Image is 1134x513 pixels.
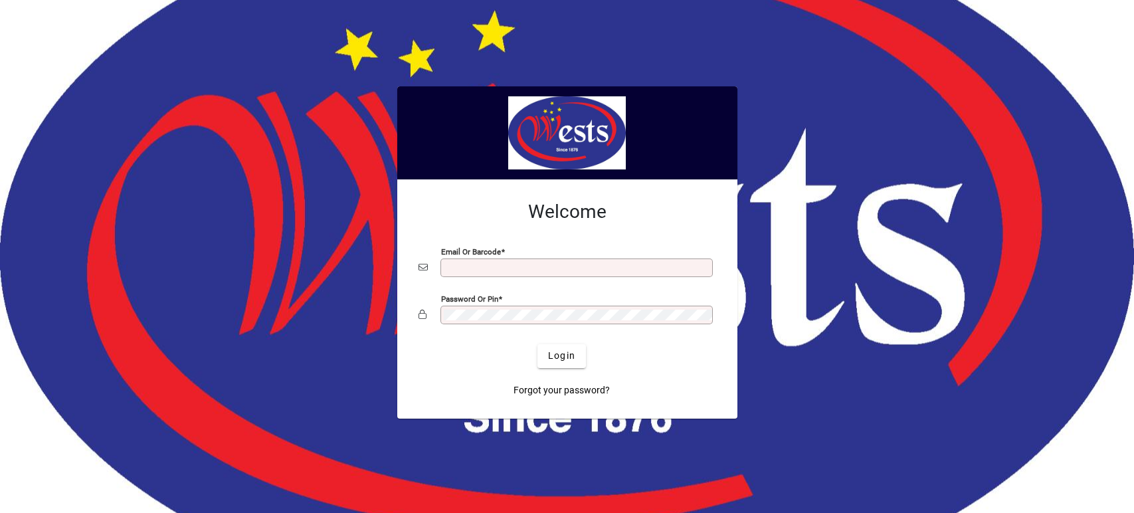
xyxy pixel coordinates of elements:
[514,383,610,397] span: Forgot your password?
[441,247,501,256] mat-label: Email or Barcode
[441,294,498,303] mat-label: Password or Pin
[419,201,716,223] h2: Welcome
[508,379,615,403] a: Forgot your password?
[548,349,575,363] span: Login
[537,344,586,368] button: Login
